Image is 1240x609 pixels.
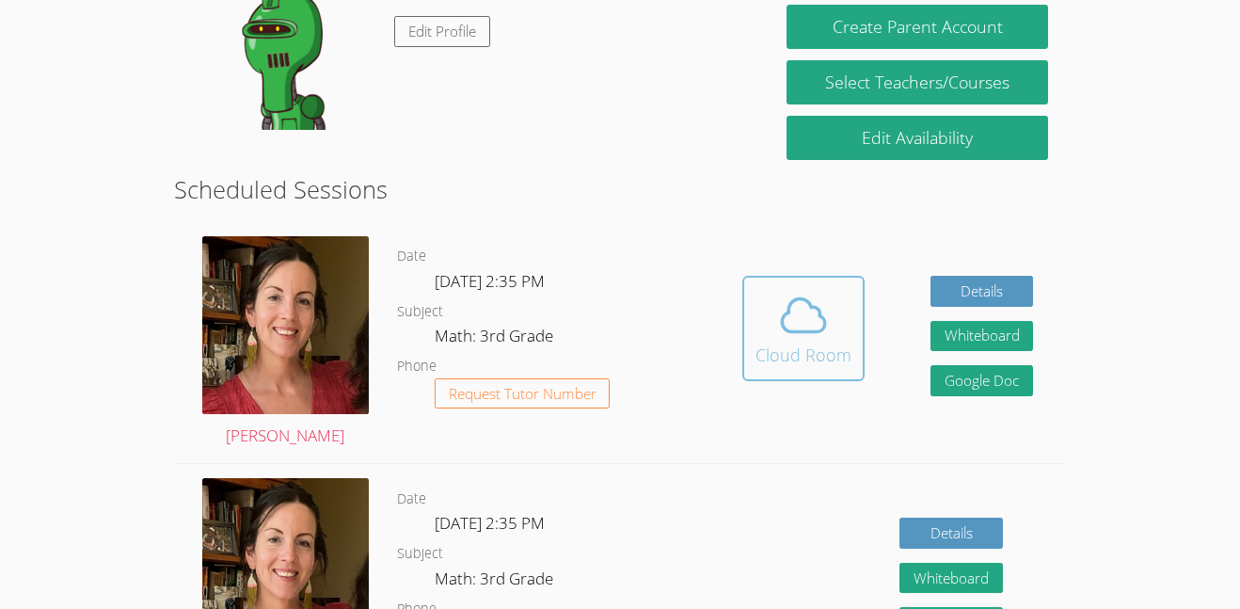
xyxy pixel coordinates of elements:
[787,116,1048,160] a: Edit Availability
[930,276,1034,307] a: Details
[787,5,1048,49] button: Create Parent Account
[397,488,426,511] dt: Date
[397,245,426,268] dt: Date
[202,236,369,449] a: [PERSON_NAME]
[755,342,851,368] div: Cloud Room
[899,563,1003,594] button: Whiteboard
[394,16,490,47] a: Edit Profile
[435,512,545,534] span: [DATE] 2:35 PM
[397,542,443,566] dt: Subject
[174,171,1067,207] h2: Scheduled Sessions
[930,321,1034,352] button: Whiteboard
[397,355,437,378] dt: Phone
[930,365,1034,396] a: Google Doc
[899,518,1003,549] a: Details
[787,60,1048,104] a: Select Teachers/Courses
[449,387,596,401] span: Request Tutor Number
[435,270,545,292] span: [DATE] 2:35 PM
[202,236,369,414] img: IMG_4957.jpeg
[435,566,557,598] dd: Math: 3rd Grade
[742,276,865,381] button: Cloud Room
[435,323,557,355] dd: Math: 3rd Grade
[397,300,443,324] dt: Subject
[435,378,611,409] button: Request Tutor Number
